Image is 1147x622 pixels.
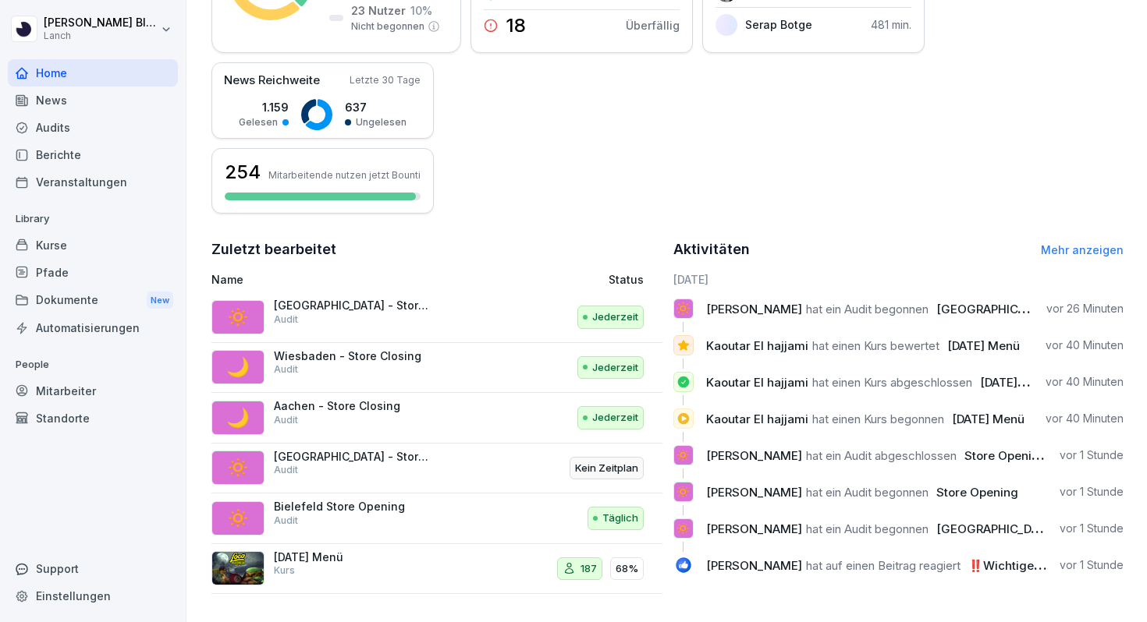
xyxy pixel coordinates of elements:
p: 18 [506,16,526,35]
p: vor 26 Minuten [1046,301,1124,316]
span: [PERSON_NAME] [706,448,802,463]
span: hat auf einen Beitrag reagiert [806,558,961,573]
span: [PERSON_NAME] [706,558,802,573]
p: Audit [274,413,298,427]
a: Veranstaltungen [8,168,178,196]
a: Home [8,59,178,87]
p: Name [211,271,487,288]
span: hat einen Kurs bewertet [812,338,939,353]
a: DokumenteNew [8,286,178,315]
p: Audit [274,463,298,477]
a: Automatisierungen [8,314,178,341]
p: 🔅 [676,481,691,503]
div: Dokumente [8,286,178,315]
span: [PERSON_NAME] [706,521,802,536]
p: Jederzeit [592,309,638,325]
a: Berichte [8,141,178,168]
p: 23 Nutzer [351,2,406,19]
a: 🔅Bielefeld Store OpeningAuditTäglich [211,493,662,544]
span: [GEOGRAPHIC_DATA]: Opening [936,302,1111,316]
p: 🌙 [226,353,250,381]
span: hat ein Audit begonnen [806,302,929,316]
h2: Zuletzt bearbeitet [211,239,662,260]
p: 68% [616,561,638,577]
p: Bielefeld Store Opening [274,500,430,514]
p: Jederzeit [592,360,638,376]
span: [PERSON_NAME] [706,485,802,500]
p: Serap Botge [745,16,812,33]
span: hat einen Kurs begonnen [812,412,944,426]
span: hat einen Kurs abgeschlossen [812,375,972,390]
span: [DATE] Menü [947,338,1020,353]
a: 🔅[GEOGRAPHIC_DATA] - Store OpeningAuditKein Zeitplan [211,444,662,494]
img: ec5nih0dud1r891humttpyeb.png [211,551,265,585]
a: Standorte [8,405,178,432]
p: 637 [345,99,407,115]
p: 187 [581,561,597,577]
p: 🔅 [676,444,691,466]
p: vor 1 Stunde [1060,557,1124,573]
p: 1.159 [239,99,289,115]
div: Support [8,555,178,582]
span: Store Opening [936,485,1018,500]
p: [DATE] Menü [274,550,430,564]
a: Mitarbeiter [8,377,178,405]
span: [PERSON_NAME] [706,302,802,316]
span: Kaoutar El hajjami [706,375,808,390]
h3: 254 [225,159,261,186]
span: Store Opening [964,448,1046,463]
p: 481 min. [871,16,911,33]
p: [GEOGRAPHIC_DATA] - Store Opening [274,450,430,464]
p: Lanch [44,30,158,41]
a: Audits [8,114,178,141]
span: hat ein Audit begonnen [806,485,929,500]
span: hat ein Audit begonnen [806,521,929,536]
h6: [DATE] [673,271,1124,288]
p: Status [609,271,644,288]
p: vor 40 Minuten [1046,374,1124,390]
a: Einstellungen [8,582,178,610]
span: hat ein Audit abgeschlossen [806,448,957,463]
p: Ungelesen [356,115,407,129]
p: Audit [274,313,298,327]
a: News [8,87,178,114]
p: Kein Zeitplan [575,461,638,476]
p: Mitarbeitende nutzen jetzt Bounti [268,169,421,181]
h2: Aktivitäten [673,239,750,260]
p: 🌙 [226,404,250,432]
a: Pfade [8,259,178,286]
p: vor 40 Minuten [1046,338,1124,353]
a: Mehr anzeigen [1041,243,1124,256]
p: 🔅 [226,454,250,482]
a: [DATE] MenüKurs18768% [211,544,662,595]
p: Überfällig [626,17,680,34]
p: Jederzeit [592,410,638,426]
p: 🔅 [226,303,250,331]
p: vor 40 Minuten [1046,411,1124,426]
p: Täglich [602,511,638,526]
p: Gelesen [239,115,278,129]
a: Kurse [8,231,178,259]
p: Audit [274,362,298,376]
span: Kaoutar El hajjami [706,338,808,353]
p: Nicht begonnen [351,19,424,34]
span: Kaoutar El hajjami [706,412,808,426]
p: [GEOGRAPHIC_DATA] - Store Opening [274,299,430,313]
p: Audit [274,514,298,528]
p: vor 1 Stunde [1060,484,1124,500]
p: 🔆 [676,298,691,320]
span: [DATE] Menü [952,412,1024,426]
p: News Reichweite [224,72,320,90]
p: vor 1 Stunde [1060,447,1124,463]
